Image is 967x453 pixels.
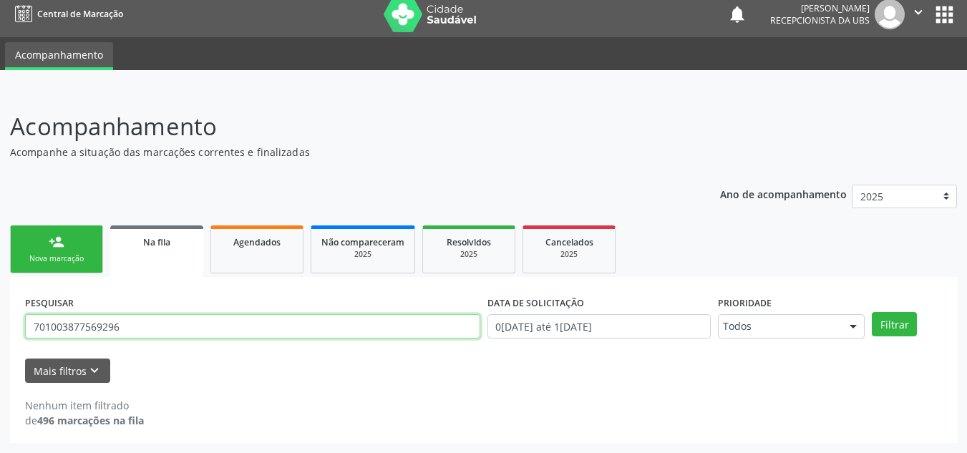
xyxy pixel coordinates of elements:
button: apps [932,2,957,27]
a: Acompanhamento [5,42,113,70]
label: DATA DE SOLICITAÇÃO [487,292,584,314]
label: PESQUISAR [25,292,74,314]
span: Não compareceram [321,236,404,248]
div: person_add [49,234,64,250]
input: Selecione um intervalo [487,314,711,338]
p: Acompanhe a situação das marcações correntes e finalizadas [10,145,673,160]
div: 2025 [321,249,404,260]
span: Todos [723,319,835,333]
div: 2025 [433,249,505,260]
div: de [25,413,144,428]
span: Central de Marcação [37,8,123,20]
div: 2025 [533,249,605,260]
span: Cancelados [545,236,593,248]
div: [PERSON_NAME] [770,2,870,14]
button: notifications [727,4,747,24]
input: Nome, CNS [25,314,480,338]
strong: 496 marcações na fila [37,414,144,427]
button: Mais filtroskeyboard_arrow_down [25,359,110,384]
i: keyboard_arrow_down [87,363,102,379]
span: Recepcionista da UBS [770,14,870,26]
i:  [910,4,926,20]
div: Nova marcação [21,253,92,264]
span: Agendados [233,236,281,248]
span: Resolvidos [447,236,491,248]
label: Prioridade [718,292,772,314]
p: Ano de acompanhamento [720,185,847,203]
div: Nenhum item filtrado [25,398,144,413]
p: Acompanhamento [10,109,673,145]
button: Filtrar [872,312,917,336]
a: Central de Marcação [10,2,123,26]
span: Na fila [143,236,170,248]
